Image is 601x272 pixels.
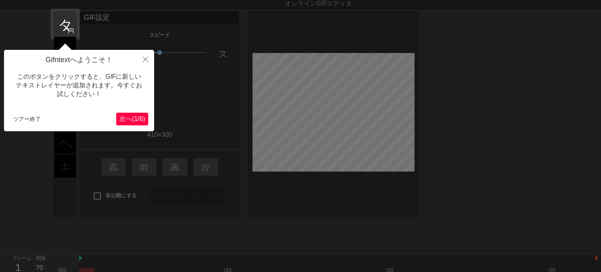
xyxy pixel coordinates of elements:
font: 6 [139,115,143,122]
font: 1 [134,115,138,122]
font: ) [143,115,145,122]
font: ( [132,115,134,122]
font: Gifntextへようこそ！ [45,56,113,64]
button: ツアー終了 [10,113,44,125]
button: 近い [137,50,154,68]
font: ツアー終了 [13,116,41,122]
button: 次 [116,113,148,125]
h4: Gifntextへようこそ！ [10,56,148,64]
font: 次へ [119,115,132,122]
font: このボタンをクリックすると、GIFに新しいテキストレイヤーが追加されます。今すぐお試しください！ [16,73,142,98]
font: / [138,115,139,122]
